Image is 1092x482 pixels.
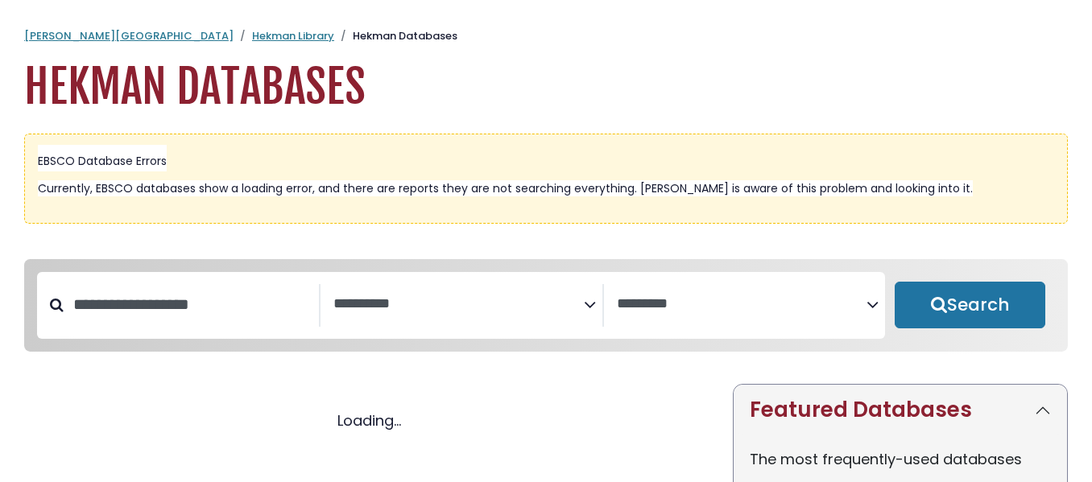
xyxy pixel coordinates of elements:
div: Loading... [24,410,714,431]
button: Submit for Search Results [895,282,1045,328]
span: Currently, EBSCO databases show a loading error, and there are reports they are not searching eve... [38,180,973,196]
button: Featured Databases [734,385,1067,435]
nav: breadcrumb [24,28,1068,44]
a: Hekman Library [252,28,334,43]
h1: Hekman Databases [24,60,1068,114]
textarea: Search [333,296,584,313]
li: Hekman Databases [334,28,457,44]
input: Search database by title or keyword [64,291,319,318]
span: EBSCO Database Errors [38,153,167,169]
textarea: Search [617,296,867,313]
p: The most frequently-used databases [750,448,1051,470]
a: [PERSON_NAME][GEOGRAPHIC_DATA] [24,28,234,43]
nav: Search filters [24,259,1068,352]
